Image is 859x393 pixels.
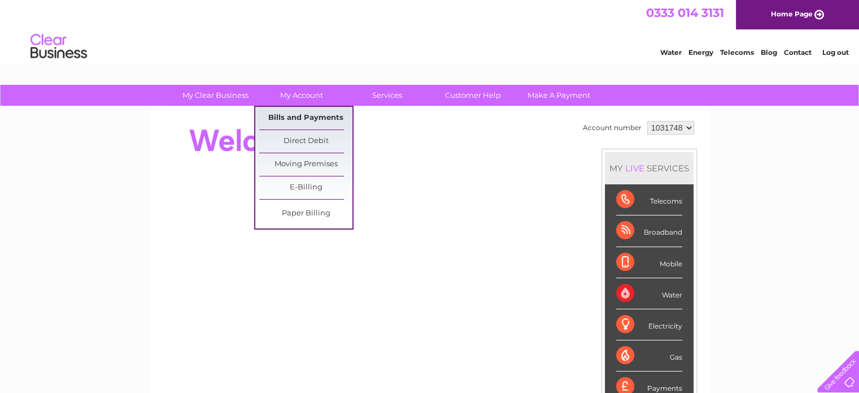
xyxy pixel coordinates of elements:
a: Water [660,48,682,57]
img: logo.png [30,29,88,64]
a: My Account [255,85,348,106]
a: Make A Payment [512,85,605,106]
div: Telecoms [616,184,682,215]
a: Contact [784,48,812,57]
div: Broadband [616,215,682,247]
a: Services [341,85,434,106]
div: Clear Business is a trading name of Verastar Limited (registered in [GEOGRAPHIC_DATA] No. 3667643... [163,6,697,55]
div: Water [616,278,682,309]
div: LIVE [623,163,647,174]
a: Telecoms [720,48,754,57]
a: 0333 014 3131 [646,6,724,20]
a: Bills and Payments [259,107,352,129]
div: Mobile [616,247,682,278]
a: My Clear Business [169,85,262,106]
div: Gas [616,340,682,372]
a: Blog [761,48,777,57]
a: Paper Billing [259,202,352,225]
a: Log out [822,48,848,57]
a: Customer Help [426,85,520,106]
a: Direct Debit [259,130,352,153]
div: Electricity [616,309,682,340]
div: MY SERVICES [605,152,694,184]
a: E-Billing [259,176,352,199]
a: Moving Premises [259,153,352,176]
td: Account number [580,118,644,137]
a: Energy [688,48,713,57]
